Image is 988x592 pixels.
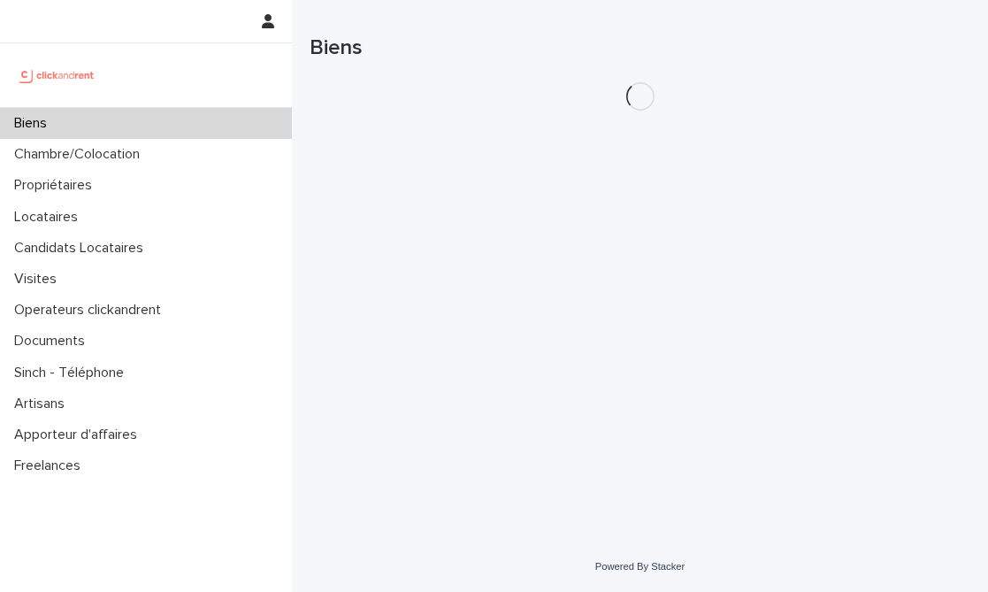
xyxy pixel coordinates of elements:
[7,177,106,194] p: Propriétaires
[7,427,151,443] p: Apporteur d'affaires
[7,115,61,132] p: Biens
[7,396,79,412] p: Artisans
[7,146,154,163] p: Chambre/Colocation
[7,333,99,350] p: Documents
[7,457,95,474] p: Freelances
[7,209,92,226] p: Locataires
[595,561,685,572] a: Powered By Stacker
[7,271,71,288] p: Visites
[7,365,138,381] p: Sinch - Téléphone
[7,302,175,319] p: Operateurs clickandrent
[14,58,100,93] img: UCB0brd3T0yccxBKYDjQ
[310,35,970,61] h1: Biens
[7,240,157,257] p: Candidats Locataires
